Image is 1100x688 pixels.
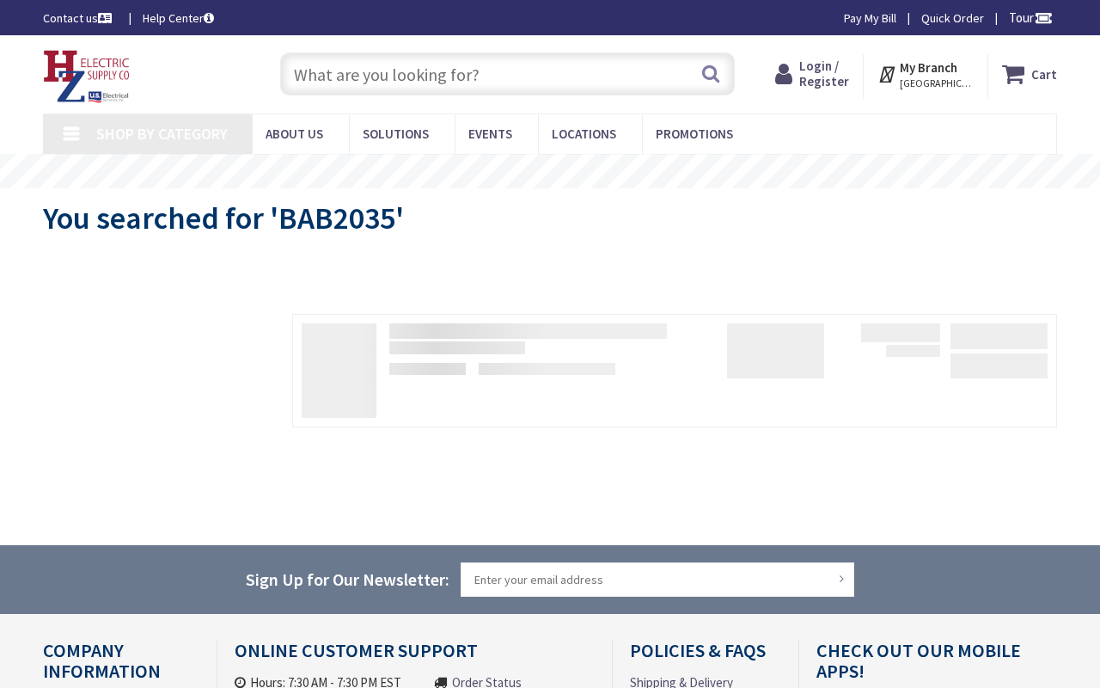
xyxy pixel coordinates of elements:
[246,568,449,590] span: Sign Up for Our Newsletter:
[877,58,973,89] div: My Branch [GEOGRAPHIC_DATA], [GEOGRAPHIC_DATA]
[656,126,733,142] span: Promotions
[468,126,512,142] span: Events
[43,199,404,237] span: You searched for 'BAB2035'
[900,59,957,76] strong: My Branch
[280,52,735,95] input: What are you looking for?
[235,640,595,673] h4: Online Customer Support
[461,562,854,597] input: Enter your email address
[1009,9,1053,26] span: Tour
[143,9,214,27] a: Help Center
[900,77,973,90] span: [GEOGRAPHIC_DATA], [GEOGRAPHIC_DATA]
[921,9,984,27] a: Quick Order
[844,9,896,27] a: Pay My Bill
[775,58,849,89] a: Login / Register
[43,50,131,103] img: HZ Electric Supply
[552,126,616,142] span: Locations
[412,163,718,181] rs-layer: Free Same Day Pickup at 8 Locations
[266,126,323,142] span: About Us
[1031,58,1057,89] strong: Cart
[43,9,115,27] a: Contact us
[96,124,228,144] span: Shop By Category
[630,640,782,673] h4: Policies & FAQs
[799,58,849,89] span: Login / Register
[1002,58,1057,89] a: Cart
[363,126,429,142] span: Solutions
